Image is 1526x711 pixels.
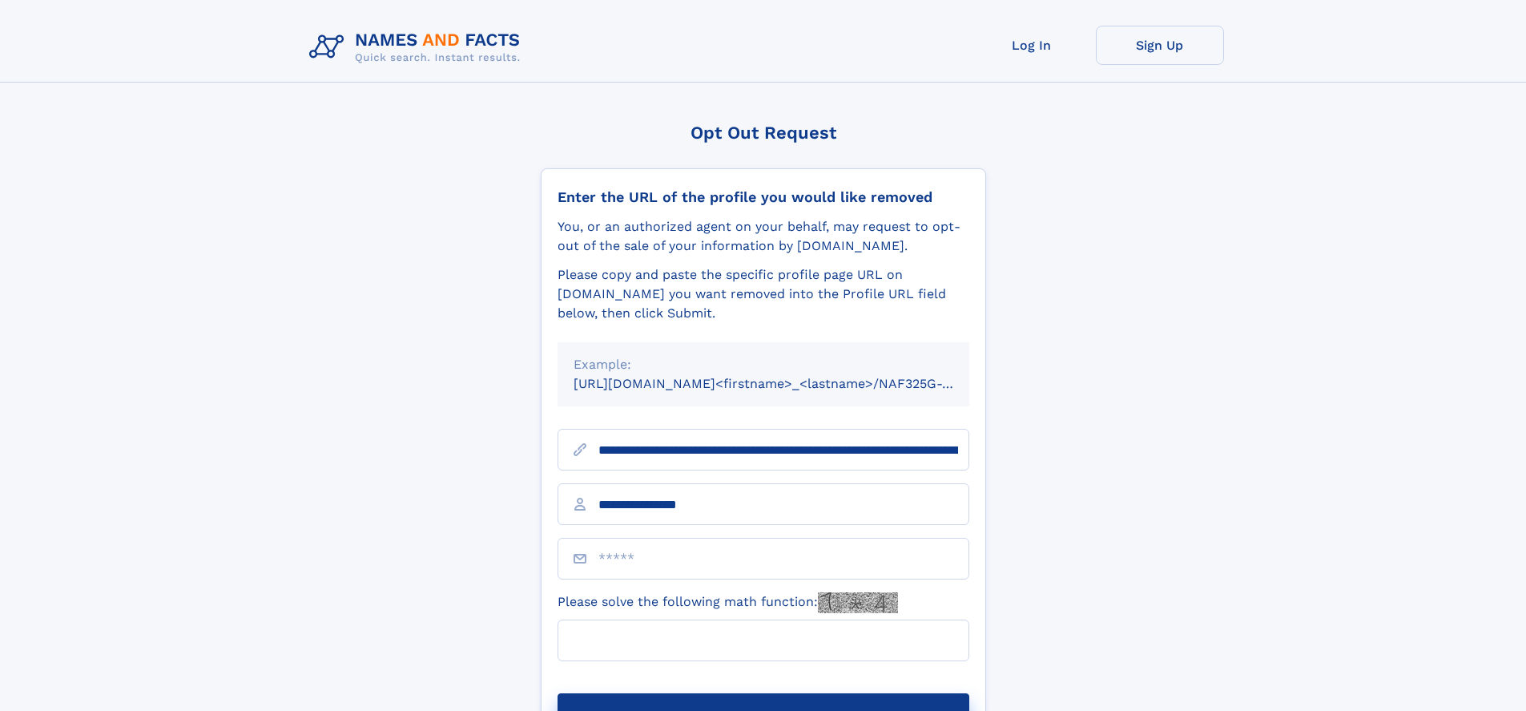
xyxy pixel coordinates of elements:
div: Opt Out Request [541,123,986,143]
img: Logo Names and Facts [303,26,533,69]
small: [URL][DOMAIN_NAME]<firstname>_<lastname>/NAF325G-xxxxxxxx [574,376,1000,391]
div: You, or an authorized agent on your behalf, may request to opt-out of the sale of your informatio... [558,217,969,256]
a: Sign Up [1096,26,1224,65]
label: Please solve the following math function: [558,592,898,613]
div: Enter the URL of the profile you would like removed [558,188,969,206]
div: Example: [574,355,953,374]
a: Log In [968,26,1096,65]
div: Please copy and paste the specific profile page URL on [DOMAIN_NAME] you want removed into the Pr... [558,265,969,323]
